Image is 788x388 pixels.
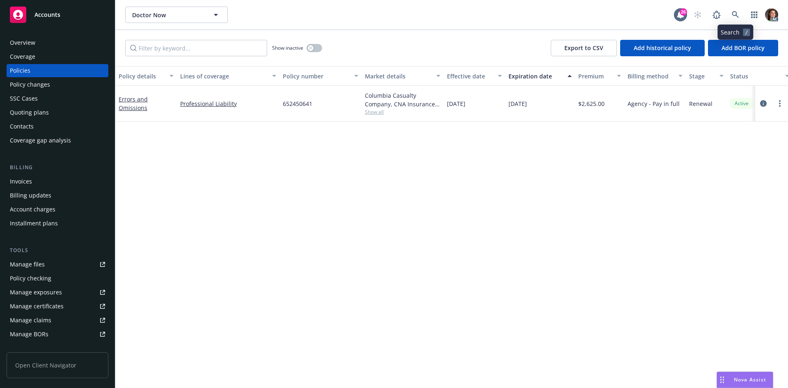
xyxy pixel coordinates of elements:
span: Agency - Pay in full [628,99,680,108]
a: Contacts [7,120,108,133]
div: Drag to move [717,372,727,388]
a: Coverage gap analysis [7,134,108,147]
div: Manage exposures [10,286,62,299]
a: Policies [7,64,108,77]
div: Effective date [447,72,493,80]
div: Policy changes [10,78,50,91]
span: Open Client Navigator [7,352,108,378]
div: Policy number [283,72,349,80]
button: Policy number [279,66,362,86]
span: Add BOR policy [722,44,765,52]
div: Billing updates [10,189,51,202]
button: Billing method [624,66,686,86]
div: Billing [7,163,108,172]
a: Start snowing [689,7,706,23]
span: 652450641 [283,99,312,108]
div: Tools [7,246,108,255]
div: Stage [689,72,715,80]
a: more [775,99,785,108]
button: Market details [362,66,444,86]
div: SSC Cases [10,92,38,105]
div: 26 [680,8,687,16]
a: Invoices [7,175,108,188]
span: Active [733,100,750,107]
div: Policy checking [10,272,51,285]
button: Lines of coverage [177,66,279,86]
button: Nova Assist [717,372,773,388]
span: Renewal [689,99,712,108]
div: Manage certificates [10,300,64,313]
a: Billing updates [7,189,108,202]
a: Manage files [7,258,108,271]
div: Policies [10,64,30,77]
div: Status [730,72,780,80]
div: Manage files [10,258,45,271]
a: Summary of insurance [7,342,108,355]
span: Show inactive [272,44,303,51]
a: Account charges [7,203,108,216]
span: Show all [365,108,440,115]
a: Manage claims [7,314,108,327]
div: Market details [365,72,431,80]
div: Manage BORs [10,328,48,341]
span: Export to CSV [564,44,603,52]
button: Doctor Now [125,7,228,23]
button: Expiration date [505,66,575,86]
div: Coverage gap analysis [10,134,71,147]
div: Account charges [10,203,55,216]
div: Policy details [119,72,165,80]
a: Report a Bug [708,7,725,23]
button: Policy details [115,66,177,86]
span: [DATE] [447,99,465,108]
a: SSC Cases [7,92,108,105]
span: $2,625.00 [578,99,605,108]
a: Policy changes [7,78,108,91]
a: Overview [7,36,108,49]
span: Add historical policy [634,44,691,52]
div: Quoting plans [10,106,49,119]
a: Accounts [7,3,108,26]
a: Manage certificates [7,300,108,313]
a: Installment plans [7,217,108,230]
a: Search [727,7,744,23]
img: photo [765,8,778,21]
div: Columbia Casualty Company, CNA Insurance, CRC Group [365,91,440,108]
button: Export to CSV [551,40,617,56]
span: [DATE] [509,99,527,108]
span: Accounts [34,11,60,18]
button: Add historical policy [620,40,705,56]
div: Expiration date [509,72,563,80]
div: Coverage [10,50,35,63]
button: Add BOR policy [708,40,778,56]
a: Coverage [7,50,108,63]
button: Stage [686,66,727,86]
a: Switch app [746,7,763,23]
div: Manage claims [10,314,51,327]
div: Contacts [10,120,34,133]
a: Professional Liability [180,99,276,108]
input: Filter by keyword... [125,40,267,56]
span: Nova Assist [734,376,766,383]
a: circleInformation [758,99,768,108]
a: Manage exposures [7,286,108,299]
a: Errors and Omissions [119,95,148,112]
div: Premium [578,72,612,80]
div: Invoices [10,175,32,188]
button: Premium [575,66,624,86]
a: Policy checking [7,272,108,285]
span: Doctor Now [132,11,203,19]
div: Lines of coverage [180,72,267,80]
div: Installment plans [10,217,58,230]
button: Effective date [444,66,505,86]
a: Manage BORs [7,328,108,341]
div: Summary of insurance [10,342,72,355]
div: Overview [10,36,35,49]
div: Billing method [628,72,673,80]
a: Quoting plans [7,106,108,119]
